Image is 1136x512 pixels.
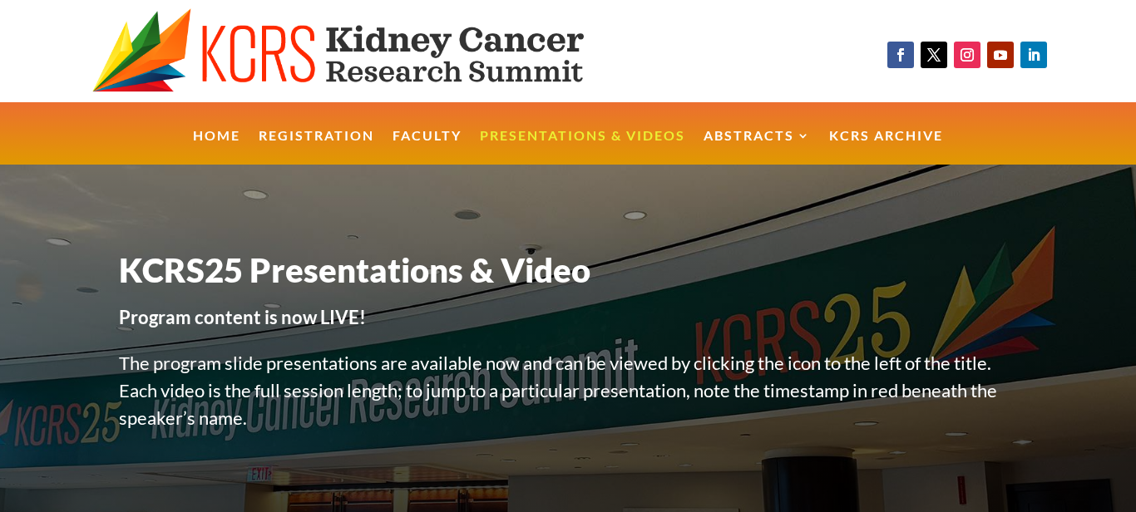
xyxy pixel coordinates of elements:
[987,42,1014,68] a: Follow on Youtube
[259,130,374,165] a: Registration
[887,42,914,68] a: Follow on Facebook
[704,130,811,165] a: Abstracts
[119,349,1017,450] p: The program slide presentations are available now and can be viewed by clicking the icon to the l...
[393,130,462,165] a: Faculty
[1020,42,1047,68] a: Follow on LinkedIn
[829,130,943,165] a: KCRS Archive
[193,130,240,165] a: Home
[119,250,590,290] span: KCRS25 Presentations & Video
[921,42,947,68] a: Follow on X
[480,130,685,165] a: Presentations & Videos
[954,42,980,68] a: Follow on Instagram
[119,306,366,328] strong: Program content is now LIVE!
[92,8,645,94] img: KCRS generic logo wide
